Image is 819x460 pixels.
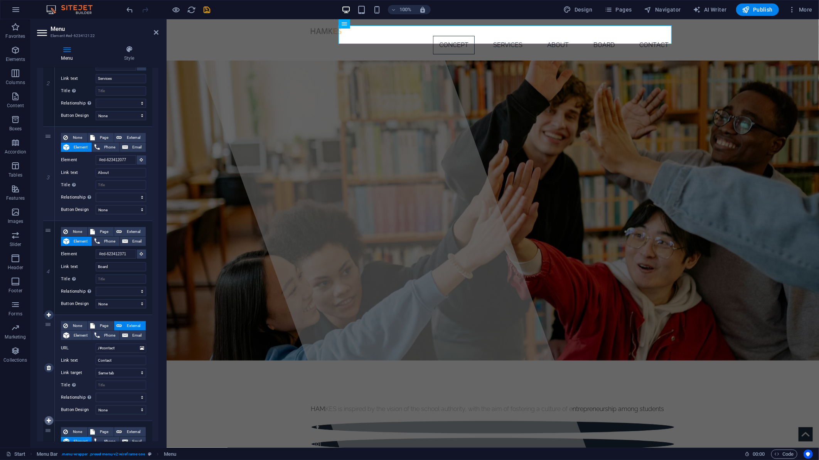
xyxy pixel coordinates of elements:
p: Favorites [5,33,25,39]
label: Button Design [61,205,96,214]
span: Element [72,437,89,446]
label: URL [61,344,96,353]
span: Email [130,331,143,340]
label: Relationship [61,393,96,402]
span: Page [97,227,111,236]
input: URL... [96,344,146,353]
input: Title [96,180,146,190]
p: Tables [8,172,22,178]
p: Header [8,265,23,271]
button: Element [61,237,92,246]
button: External [114,133,146,142]
input: Title [96,275,146,284]
i: This element is a customizable preset [148,452,152,456]
button: None [61,133,88,142]
span: Phone [102,437,117,446]
p: Boxes [9,126,22,132]
button: Element [61,143,92,152]
button: More [785,3,816,16]
button: None [61,227,88,236]
span: AI Writer [693,6,727,13]
i: On resize automatically adjust zoom level to fit chosen device. [420,6,426,13]
input: Title [96,86,146,96]
label: Title [61,86,96,96]
button: Phone [92,237,120,246]
em: 3 [42,174,54,180]
span: Phone [102,237,117,246]
h6: 100% [399,5,412,14]
span: Element [72,143,89,152]
button: Email [120,143,146,152]
input: Link text... [96,262,146,271]
input: Link text... [96,74,146,83]
h4: Menu [37,45,100,62]
span: Element [72,331,89,340]
p: Features [6,195,25,201]
label: Link text [61,74,96,83]
p: Accordion [5,149,26,155]
button: Element [61,437,92,446]
p: Images [8,218,24,224]
label: Button Design [61,111,96,120]
button: Design [561,3,596,16]
h4: Style [100,45,158,62]
label: Link text [61,168,96,177]
span: None [70,227,85,236]
label: Relationship [61,193,96,202]
span: Email [130,237,143,246]
button: Phone [92,143,120,152]
p: Collections [3,357,27,363]
em: 2 [42,80,54,86]
div: Design (Ctrl+Alt+Y) [561,3,596,16]
span: : [758,451,759,457]
span: Design [564,6,593,13]
input: Link text... [96,356,146,365]
label: Element [61,155,96,165]
span: External [124,427,143,436]
p: Forms [8,311,22,317]
button: External [114,227,146,236]
h2: Menu [51,25,158,32]
p: Footer [8,288,22,294]
span: Page [97,133,111,142]
button: Email [120,237,146,246]
p: Slider [10,241,22,248]
span: None [70,427,85,436]
button: Code [771,450,797,459]
span: Email [130,143,143,152]
span: Click to select. Double-click to edit [164,450,176,459]
input: Title [96,381,146,390]
span: Publish [742,6,773,13]
em: 4 [42,268,54,275]
span: Phone [102,143,117,152]
button: Usercentrics [804,450,813,459]
button: Page [88,427,114,436]
p: Columns [6,79,25,86]
h6: Session time [745,450,765,459]
span: More [788,6,812,13]
button: Navigator [641,3,684,16]
button: 100% [388,5,415,14]
button: reload [187,5,196,14]
nav: breadcrumb [37,450,176,459]
input: No element chosen [96,155,136,165]
label: Button Design [61,405,96,415]
span: None [70,133,85,142]
label: Title [61,381,96,390]
span: Page [97,321,111,330]
i: Save (Ctrl+S) [203,5,212,14]
p: Marketing [5,334,26,340]
button: Page [88,227,114,236]
button: Click here to leave preview mode and continue editing [172,5,181,14]
a: Click to cancel selection. Double-click to open Pages [6,450,25,459]
button: save [202,5,212,14]
span: External [124,133,143,142]
label: Button Design [61,299,96,308]
span: 00 00 [753,450,765,459]
button: External [114,321,146,330]
button: undo [125,5,135,14]
label: Link text [61,356,96,365]
button: External [114,427,146,436]
button: Pages [602,3,635,16]
span: Page [97,427,111,436]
